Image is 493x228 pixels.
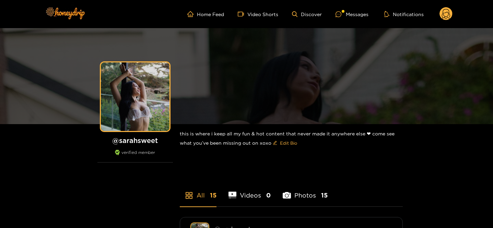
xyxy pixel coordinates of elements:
span: home [187,11,197,17]
span: 15 [210,191,216,200]
button: editEdit Bio [271,137,298,148]
div: Messages [336,10,368,18]
span: edit [273,141,277,146]
span: 0 [266,191,271,200]
span: appstore [185,191,193,200]
div: verified member [97,150,173,163]
span: 15 [321,191,328,200]
li: All [180,176,216,206]
span: Edit Bio [280,140,297,146]
h1: @ sarahsweet [97,136,173,145]
span: video-camera [238,11,247,17]
li: Photos [283,176,328,206]
a: Video Shorts [238,11,278,17]
li: Videos [228,176,271,206]
div: this is where i keep all my fun & hot content that never made it anywhere else ❤︎︎ come see what ... [180,124,403,154]
a: Discover [292,11,322,17]
button: Notifications [382,11,426,17]
a: Home Feed [187,11,224,17]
